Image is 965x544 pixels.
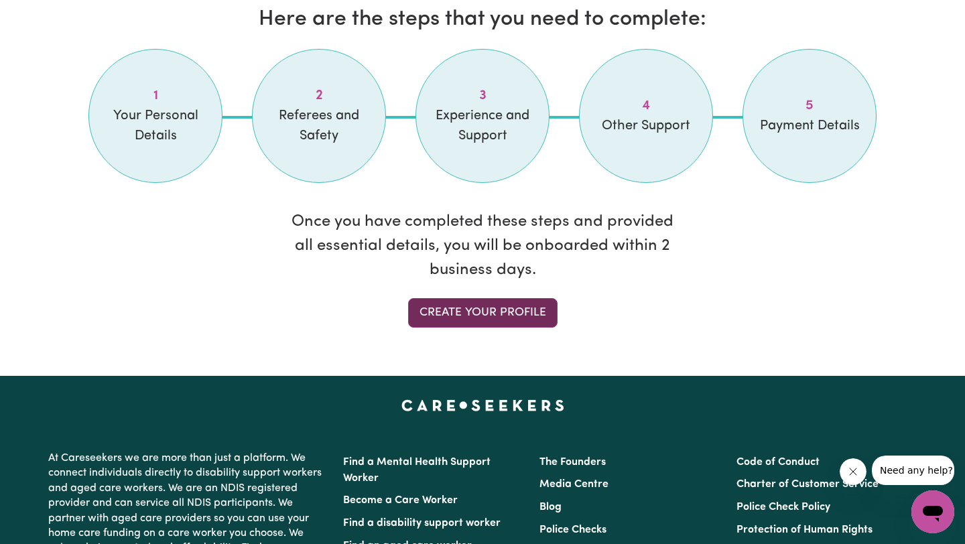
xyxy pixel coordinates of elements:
span: Other Support [596,116,696,136]
a: Police Checks [539,525,606,535]
a: Become a Care Worker [343,495,458,506]
span: Step 2 [269,86,369,106]
a: Find a Mental Health Support Worker [343,457,491,484]
h2: Here are the steps that you need to complete: [88,7,877,32]
span: Step 3 [432,86,533,106]
a: Charter of Customer Service [736,479,879,490]
a: Careseekers home page [401,400,564,411]
p: Once you have completed these steps and provided all essential details, you will be onboarded wit... [289,210,675,282]
span: Step 4 [596,96,696,116]
a: Find a disability support worker [343,518,501,529]
iframe: Button to launch messaging window [911,490,954,533]
span: Referees and Safety [269,106,369,146]
span: Experience and Support [432,106,533,146]
iframe: Close message [840,458,866,485]
a: Media Centre [539,479,608,490]
span: Step 1 [105,86,206,106]
span: Payment Details [759,116,860,136]
iframe: Message from company [872,456,954,485]
span: Your Personal Details [105,106,206,146]
a: Protection of Human Rights [736,525,873,535]
a: Police Check Policy [736,502,830,513]
a: The Founders [539,457,606,468]
a: Create your profile [408,298,558,328]
a: Code of Conduct [736,457,820,468]
span: Step 5 [759,96,860,116]
a: Blog [539,502,562,513]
